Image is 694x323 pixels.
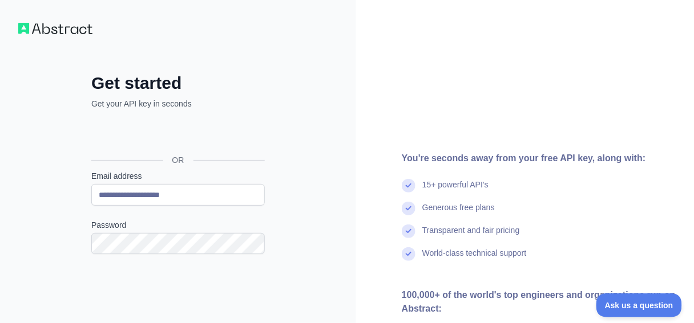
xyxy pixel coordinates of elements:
img: check mark [402,247,415,261]
label: Email address [91,170,265,182]
img: check mark [402,202,415,215]
p: Get your API key in seconds [91,98,265,109]
div: Generous free plans [422,202,495,224]
iframe: Sign in with Google Button [86,122,268,147]
span: OR [163,154,193,166]
label: Password [91,219,265,231]
h2: Get started [91,73,265,93]
div: Transparent and fair pricing [422,224,520,247]
div: 15+ powerful API's [422,179,489,202]
img: Workflow [18,23,92,34]
iframe: reCAPTCHA [91,268,265,312]
div: 100,000+ of the world's top engineers and organizations run on Abstract: [402,288,676,316]
div: You're seconds away from your free API key, along with: [402,152,676,165]
img: check mark [402,179,415,193]
iframe: Toggle Customer Support [596,293,683,317]
div: World-class technical support [422,247,527,270]
img: check mark [402,224,415,238]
